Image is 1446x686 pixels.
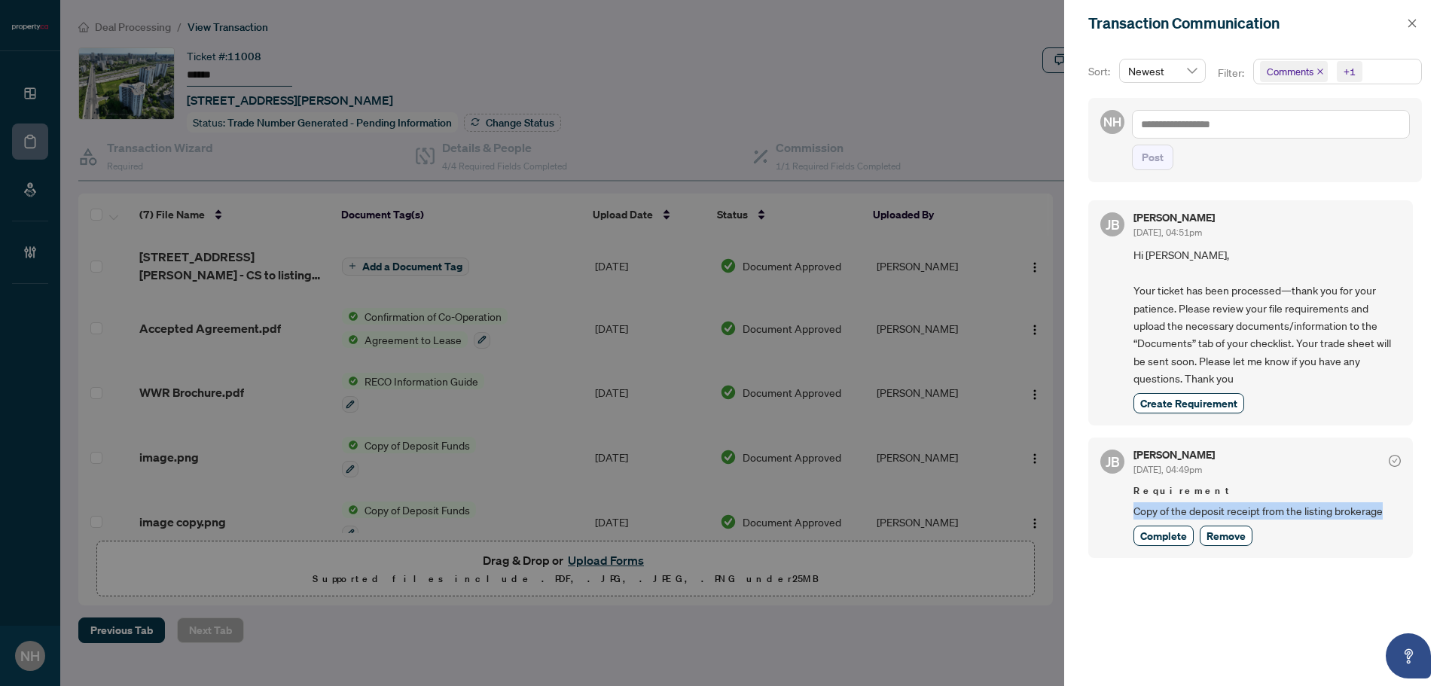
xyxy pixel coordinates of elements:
span: Create Requirement [1140,395,1237,411]
p: Filter: [1218,65,1246,81]
span: [DATE], 04:51pm [1133,227,1202,238]
button: Post [1132,145,1173,170]
span: NH [1103,112,1121,132]
h5: [PERSON_NAME] [1133,450,1215,460]
span: Hi [PERSON_NAME], Your ticket has been processed—thank you for your patience. Please review your ... [1133,246,1401,387]
button: Remove [1200,526,1252,546]
span: JB [1106,451,1120,472]
h5: [PERSON_NAME] [1133,212,1215,223]
span: Newest [1128,59,1197,82]
span: Copy of the deposit receipt from the listing brokerage [1133,502,1401,520]
button: Create Requirement [1133,393,1244,413]
span: Complete [1140,528,1187,544]
p: Sort: [1088,63,1113,80]
span: JB [1106,214,1120,235]
div: +1 [1344,64,1356,79]
span: Comments [1260,61,1328,82]
button: Open asap [1386,633,1431,678]
span: close [1407,18,1417,29]
button: Complete [1133,526,1194,546]
span: Remove [1207,528,1246,544]
span: close [1316,68,1324,75]
span: Requirement [1133,483,1401,498]
span: Comments [1267,64,1313,79]
span: [DATE], 04:49pm [1133,464,1202,475]
span: check-circle [1389,455,1401,467]
div: Transaction Communication [1088,12,1402,35]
